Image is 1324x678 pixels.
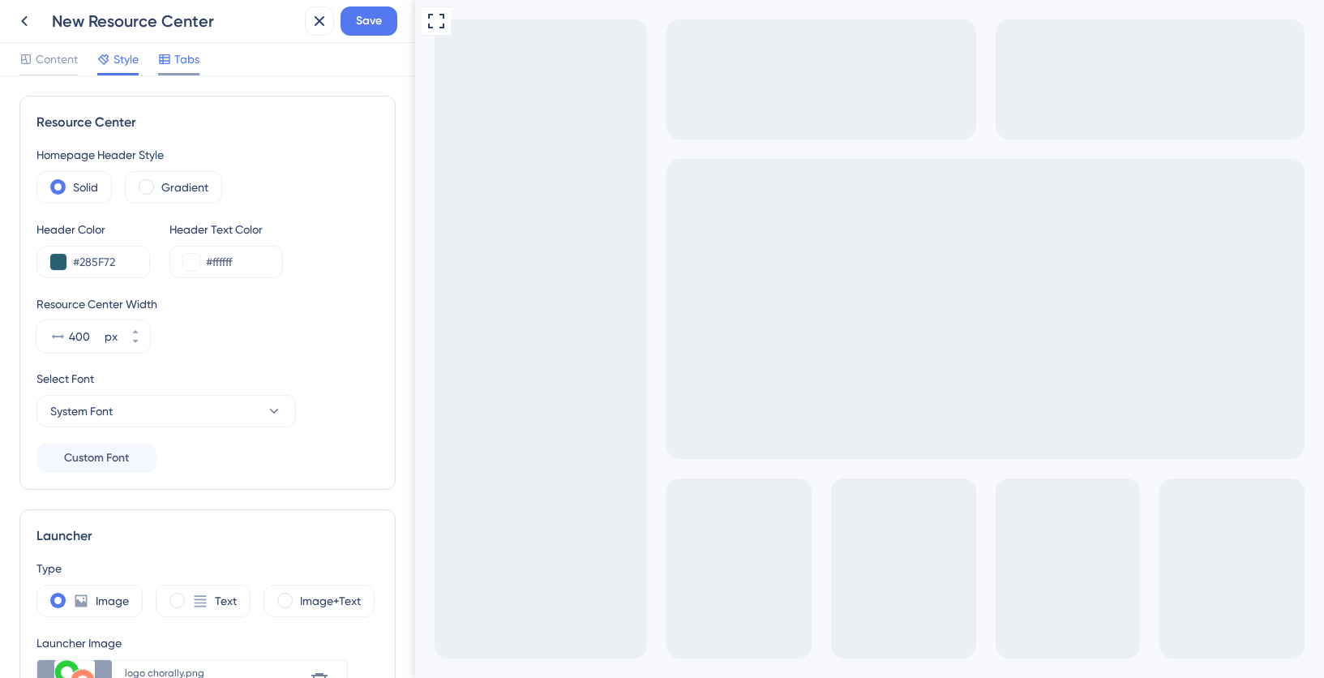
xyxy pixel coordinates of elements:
span: Custom Font [64,448,129,468]
label: Text [215,591,237,611]
span: Tabs [174,49,199,69]
span: Style [114,49,139,69]
label: Image+Text [300,591,361,611]
div: Launcher [36,526,379,546]
button: Save [341,6,397,36]
span: Content [36,49,78,69]
input: px [69,327,101,346]
div: Header Text Color [169,220,283,239]
div: Select Font [36,369,379,388]
button: Custom Font [36,444,156,473]
div: Launcher Image [36,633,348,653]
div: px [105,327,118,346]
div: Header Color [36,220,150,239]
div: New Resource Center [52,10,298,32]
label: Image [96,591,129,611]
div: Type [36,559,379,578]
label: Gradient [161,178,208,197]
label: Solid [73,178,98,197]
button: px [121,337,150,353]
div: Resource Center Width [36,294,379,314]
div: Resource Center [36,113,379,132]
button: System Font [36,395,296,427]
span: Save [356,11,382,31]
span: System Font [50,401,113,421]
button: px [121,320,150,337]
div: Homepage Header Style [36,145,379,165]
